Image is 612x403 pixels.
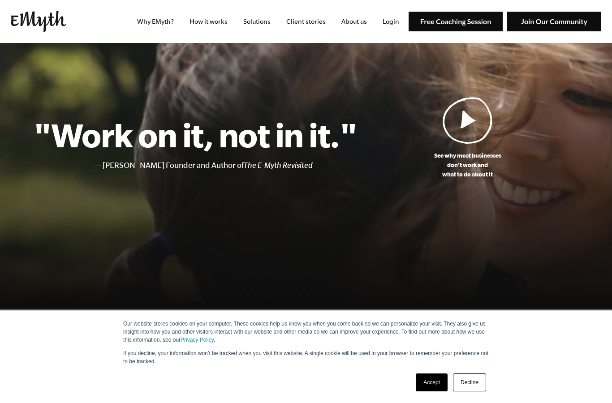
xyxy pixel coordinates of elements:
[11,11,66,32] img: EMyth
[416,373,448,391] a: Accept
[181,337,214,343] a: Privacy Policy
[103,159,357,172] li: [PERSON_NAME] Founder and Author of
[507,12,601,32] img: Join Our Community
[453,373,486,391] a: Decline
[357,97,578,179] a: See why most businessesdon't work andwhat to do about it
[244,161,313,170] i: The E-Myth Revisited
[409,12,503,32] img: Free Coaching Session
[357,151,578,179] p: See why most businesses don't work and what to do about it
[123,320,489,344] p: Our website stores cookies on your computer. These cookies help us know you when you come back so...
[443,97,493,144] img: Play Video
[123,349,489,365] p: If you decline, your information won’t be tracked when you visit this website. A single cookie wi...
[34,115,357,154] h1: "Work on it, not in it."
